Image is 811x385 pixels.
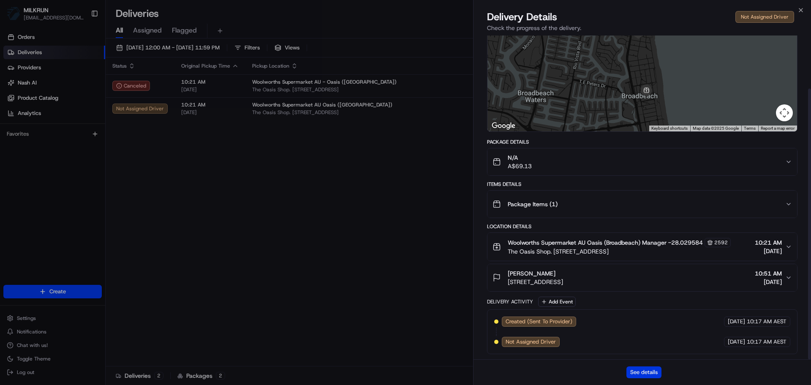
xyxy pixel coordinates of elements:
[755,238,782,247] span: 10:21 AM
[508,278,563,286] span: [STREET_ADDRESS]
[693,126,739,131] span: Map data ©2025 Google
[728,318,745,325] span: [DATE]
[744,126,756,131] a: Terms (opens in new tab)
[747,338,787,346] span: 10:17 AM AEST
[508,269,555,278] span: [PERSON_NAME]
[755,269,782,278] span: 10:51 AM
[747,318,787,325] span: 10:17 AM AEST
[506,318,572,325] span: Created (Sent To Provider)
[487,233,797,261] button: Woolworths Supermarket AU Oasis (Broadbeach) Manager -28.0295842592The Oasis Shop. [STREET_ADDRES...
[487,24,797,32] p: Check the progress of the delivery.
[755,247,782,255] span: [DATE]
[508,162,532,170] span: A$69.13
[651,126,688,131] button: Keyboard shortcuts
[761,126,795,131] a: Report a map error
[714,239,728,246] span: 2592
[490,120,517,131] img: Google
[626,366,661,378] button: See details
[487,10,557,24] span: Delivery Details
[487,181,797,188] div: Items Details
[508,153,532,162] span: N/A
[776,104,793,121] button: Map camera controls
[508,200,558,208] span: Package Items ( 1 )
[508,238,703,247] span: Woolworths Supermarket AU Oasis (Broadbeach) Manager -28.029584
[487,148,797,175] button: N/AA$69.13
[538,297,576,307] button: Add Event
[728,338,745,346] span: [DATE]
[490,120,517,131] a: Open this area in Google Maps (opens a new window)
[487,191,797,218] button: Package Items (1)
[487,223,797,230] div: Location Details
[487,264,797,291] button: [PERSON_NAME][STREET_ADDRESS]10:51 AM[DATE]
[755,278,782,286] span: [DATE]
[487,139,797,145] div: Package Details
[508,247,731,256] span: The Oasis Shop. [STREET_ADDRESS]
[487,298,533,305] div: Delivery Activity
[506,338,556,346] span: Not Assigned Driver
